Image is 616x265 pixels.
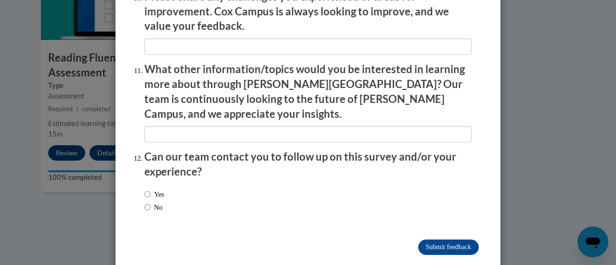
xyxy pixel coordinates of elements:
[144,189,151,200] input: Yes
[144,150,472,179] p: Can our team contact you to follow up on this survey and/or your experience?
[418,240,479,255] input: Submit feedback
[144,62,472,121] p: What other information/topics would you be interested in learning more about through [PERSON_NAME...
[144,189,164,200] label: Yes
[144,202,151,213] input: No
[144,202,163,213] label: No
